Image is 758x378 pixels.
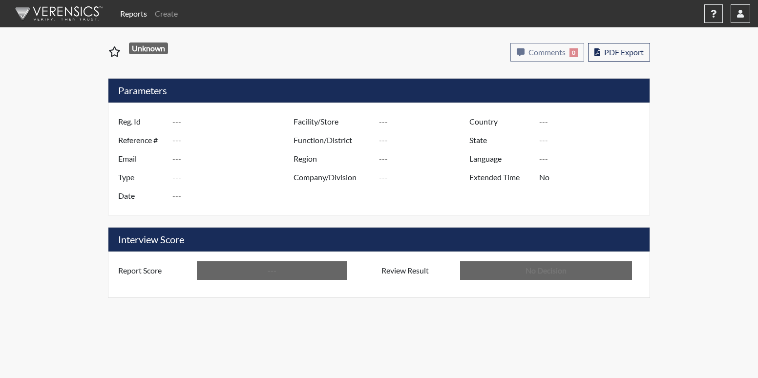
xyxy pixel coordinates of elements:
[111,149,172,168] label: Email
[172,187,296,205] input: ---
[111,187,172,205] label: Date
[374,261,460,280] label: Review Result
[379,149,472,168] input: ---
[528,47,566,57] span: Comments
[539,149,647,168] input: ---
[172,131,296,149] input: ---
[510,43,584,62] button: Comments0
[172,149,296,168] input: ---
[588,43,650,62] button: PDF Export
[462,131,539,149] label: State
[172,168,296,187] input: ---
[379,112,472,131] input: ---
[286,149,379,168] label: Region
[462,112,539,131] label: Country
[569,48,578,57] span: 0
[539,168,647,187] input: ---
[286,131,379,149] label: Function/District
[111,168,172,187] label: Type
[379,168,472,187] input: ---
[462,149,539,168] label: Language
[379,131,472,149] input: ---
[111,131,172,149] label: Reference #
[108,228,650,252] h5: Interview Score
[286,168,379,187] label: Company/Division
[111,261,197,280] label: Report Score
[462,168,539,187] label: Extended Time
[116,4,151,23] a: Reports
[539,112,647,131] input: ---
[197,261,347,280] input: ---
[604,47,644,57] span: PDF Export
[460,261,632,280] input: No Decision
[172,112,296,131] input: ---
[539,131,647,149] input: ---
[108,79,650,103] h5: Parameters
[111,112,172,131] label: Reg. Id
[151,4,182,23] a: Create
[129,42,168,54] span: Unknown
[286,112,379,131] label: Facility/Store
